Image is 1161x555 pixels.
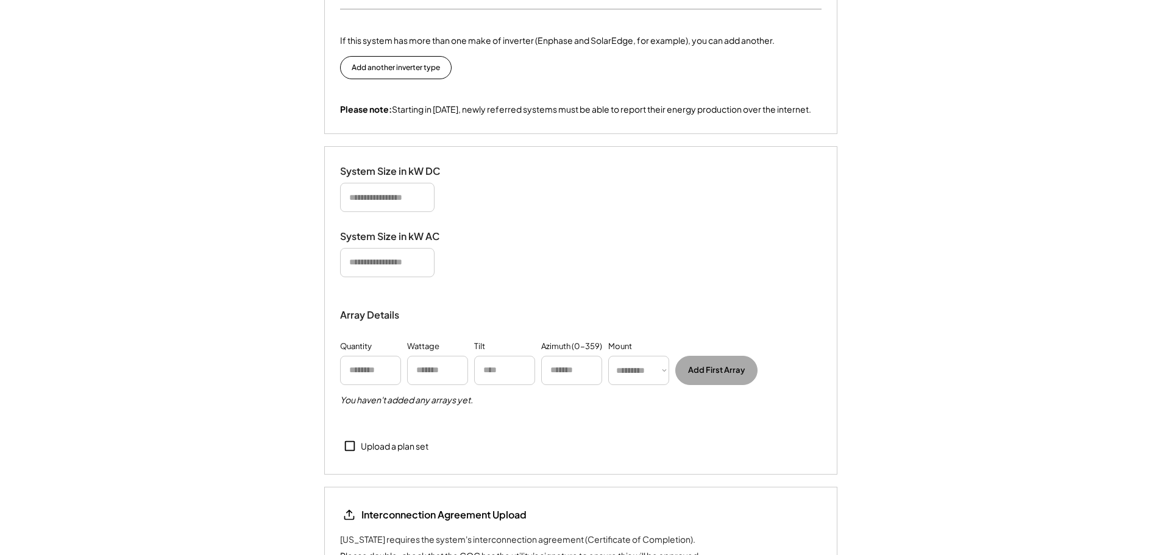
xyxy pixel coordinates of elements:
div: Array Details [340,308,401,322]
div: Mount [608,341,632,353]
div: Quantity [340,341,372,353]
h5: You haven't added any arrays yet. [340,394,473,406]
div: If this system has more than one make of inverter (Enphase and SolarEdge, for example), you can a... [340,34,775,47]
div: System Size in kW DC [340,165,462,178]
button: Add First Array [675,356,758,385]
button: Add another inverter type [340,56,452,79]
div: Upload a plan set [361,440,428,453]
strong: Please note: [340,104,392,115]
div: Wattage [407,341,439,353]
div: [US_STATE] requires the system's interconnection agreement (Certificate of Completion). [340,533,695,546]
div: Interconnection Agreement Upload [361,508,527,521]
div: System Size in kW AC [340,230,462,243]
div: Azimuth (0-359) [541,341,602,353]
div: Starting in [DATE], newly referred systems must be able to report their energy production over th... [340,104,811,116]
div: Tilt [474,341,485,353]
